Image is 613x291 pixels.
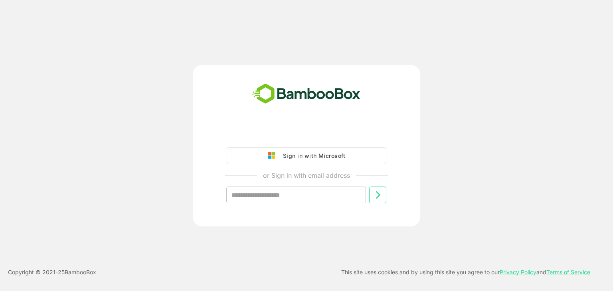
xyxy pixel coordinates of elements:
[248,81,365,107] img: bamboobox
[279,151,345,161] div: Sign in with Microsoft
[341,267,590,277] p: This site uses cookies and by using this site you agree to our and
[8,267,96,277] p: Copyright © 2021- 25 BambooBox
[546,269,590,275] a: Terms of Service
[223,125,390,143] iframe: Sign in with Google Button
[268,152,279,159] img: google
[263,171,350,180] p: or Sign in with email address
[500,269,536,275] a: Privacy Policy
